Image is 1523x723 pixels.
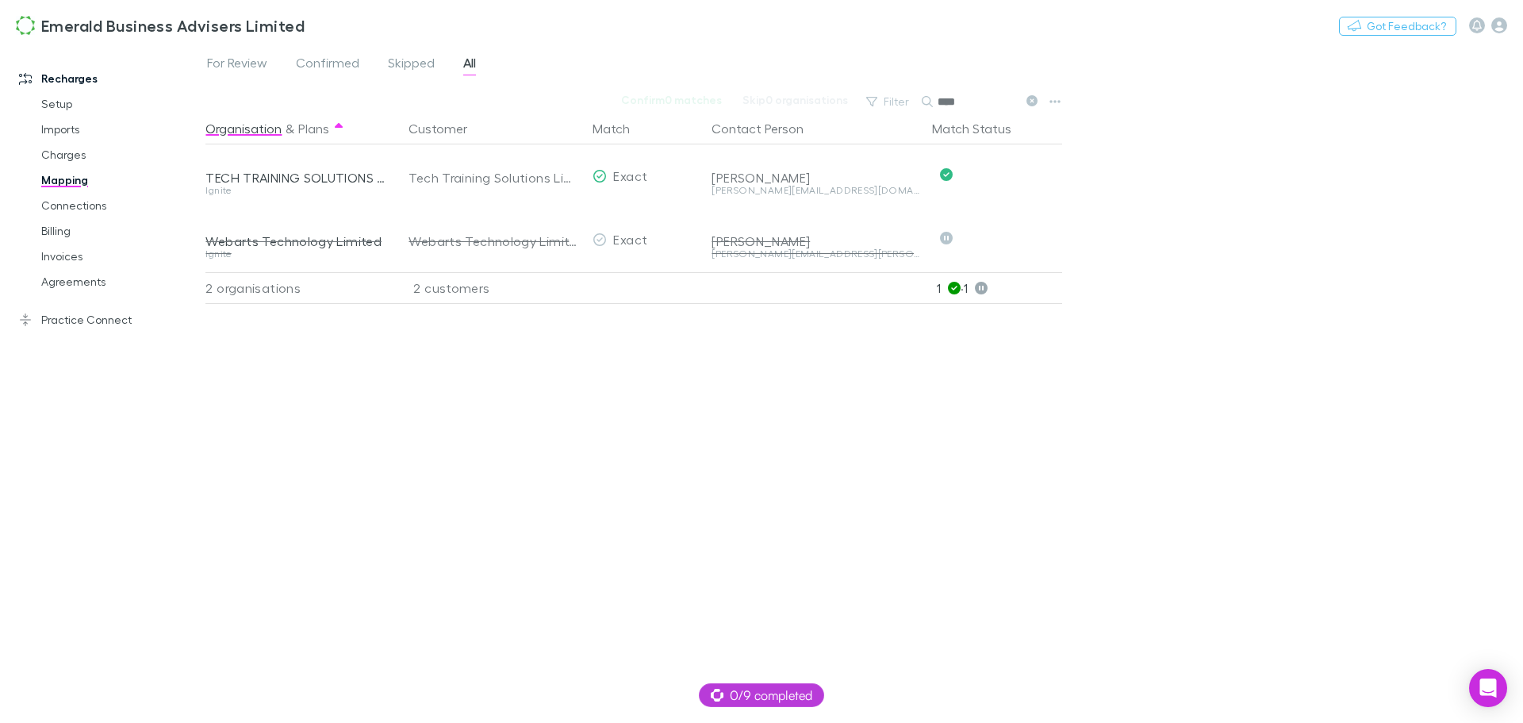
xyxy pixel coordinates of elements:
[205,170,389,186] div: TECH TRAINING SOLUTIONS LIMITED
[16,16,35,35] img: Emerald Business Advisers Limited's Logo
[205,249,389,259] div: Ignite
[593,113,649,144] button: Match
[205,272,396,304] div: 2 organisations
[463,55,476,75] span: All
[3,66,214,91] a: Recharges
[613,168,647,183] span: Exact
[25,269,214,294] a: Agreements
[25,91,214,117] a: Setup
[298,113,329,144] button: Plans
[1339,17,1456,36] button: Got Feedback?
[858,92,919,111] button: Filter
[3,307,214,333] a: Practice Connect
[25,142,214,167] a: Charges
[1469,669,1507,707] div: Open Intercom Messenger
[712,249,919,259] div: [PERSON_NAME][EMAIL_ADDRESS][PERSON_NAME][DOMAIN_NAME]
[932,113,1030,144] button: Match Status
[613,232,647,247] span: Exact
[205,113,282,144] button: Organisation
[409,113,486,144] button: Customer
[25,193,214,218] a: Connections
[41,16,305,35] h3: Emerald Business Advisers Limited
[712,170,919,186] div: [PERSON_NAME]
[732,90,858,110] button: Skip0 organisations
[388,55,435,75] span: Skipped
[940,168,953,181] svg: Confirmed
[205,113,389,144] div: &
[396,272,586,304] div: 2 customers
[296,55,359,75] span: Confirmed
[712,233,919,249] div: [PERSON_NAME]
[409,210,580,273] div: Webarts Technology Limited
[937,273,1062,303] p: 1 · 1
[205,233,389,249] div: Webarts Technology Limited
[940,232,953,244] svg: Skipped
[409,146,580,210] div: Tech Training Solutions Limited
[25,244,214,269] a: Invoices
[611,90,732,110] button: Confirm0 matches
[6,6,314,44] a: Emerald Business Advisers Limited
[205,186,389,195] div: Ignite
[25,218,214,244] a: Billing
[25,117,214,142] a: Imports
[25,167,214,193] a: Mapping
[712,186,919,195] div: [PERSON_NAME][EMAIL_ADDRESS][DOMAIN_NAME]
[207,55,267,75] span: For Review
[712,113,823,144] button: Contact Person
